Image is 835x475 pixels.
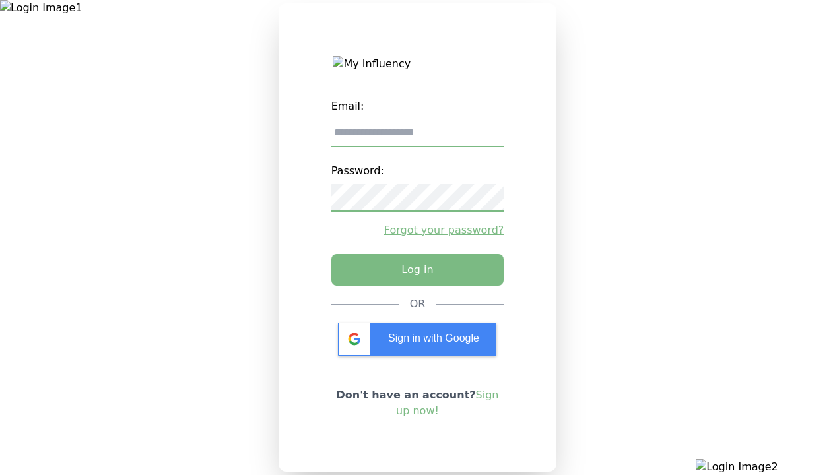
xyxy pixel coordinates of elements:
[331,222,504,238] a: Forgot your password?
[338,323,496,356] div: Sign in with Google
[333,56,502,72] img: My Influency
[388,332,479,344] span: Sign in with Google
[331,93,504,119] label: Email:
[696,459,835,475] img: Login Image2
[410,296,426,312] div: OR
[331,254,504,286] button: Log in
[331,387,504,419] p: Don't have an account?
[331,158,504,184] label: Password:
